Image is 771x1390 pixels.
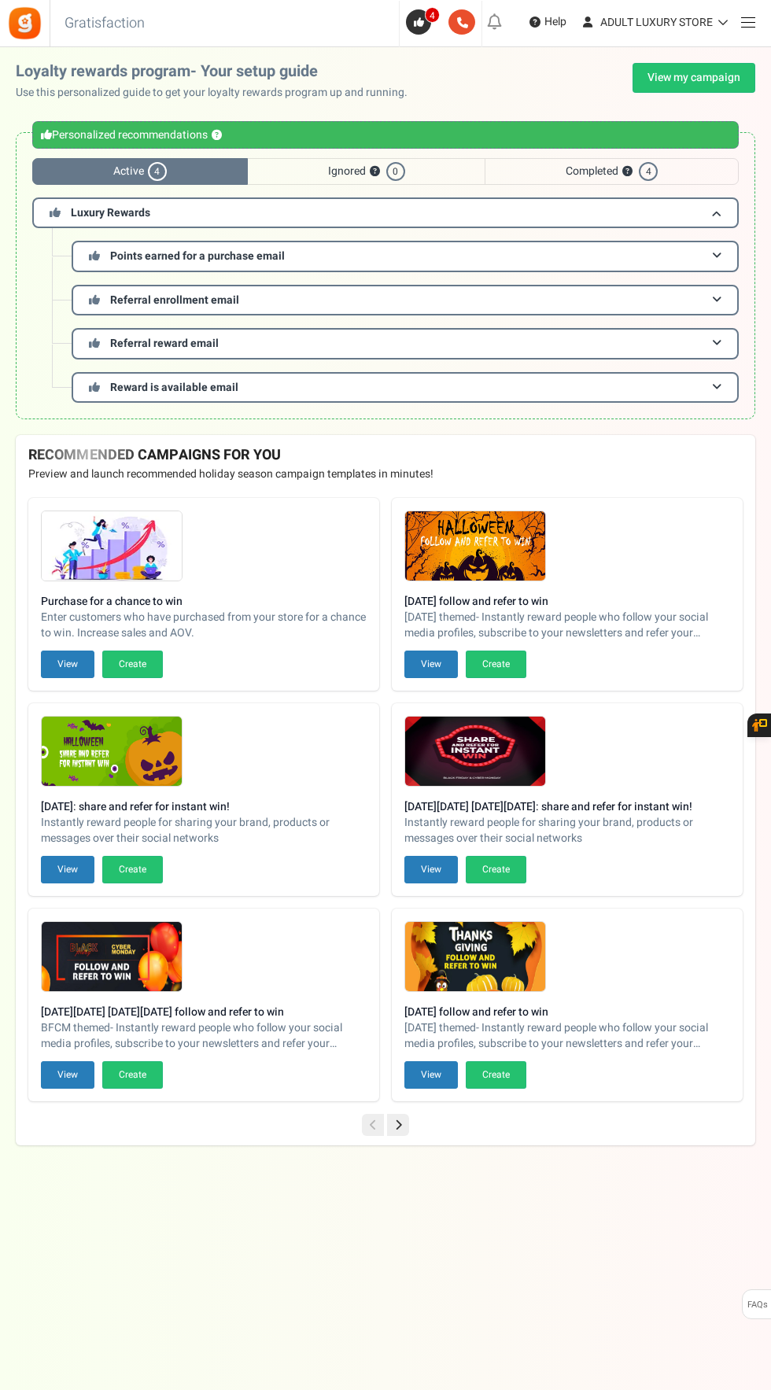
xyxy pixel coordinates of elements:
[41,594,367,610] strong: Purchase for a chance to win
[540,14,566,30] span: Help
[466,856,526,883] button: Create
[404,1005,730,1020] strong: [DATE] follow and refer to win
[110,292,239,308] span: Referral enrollment email
[41,610,367,641] span: Enter customers who have purchased from your store for a chance to win. Increase sales and AOV.
[42,717,182,787] img: Recommended Campaigns
[41,1020,367,1052] span: BFCM themed- Instantly reward people who follow your social media profiles, subscribe to your new...
[71,205,150,221] span: Luxury Rewards
[404,799,730,815] strong: [DATE][DATE] [DATE][DATE]: share and refer for instant win!
[102,651,163,678] button: Create
[405,511,545,582] img: Recommended Campaigns
[41,1005,367,1020] strong: [DATE][DATE] [DATE][DATE] follow and refer to win
[7,6,42,41] img: Gratisfaction
[370,167,380,177] button: ?
[32,121,739,149] div: Personalized recommendations
[404,651,458,678] button: View
[110,248,285,264] span: Points earned for a purchase email
[405,717,545,787] img: Recommended Campaigns
[386,162,405,181] span: 0
[425,7,440,23] span: 4
[102,856,163,883] button: Create
[102,1061,163,1089] button: Create
[42,511,182,582] img: Recommended Campaigns
[405,922,545,993] img: Recommended Campaigns
[747,1290,768,1320] span: FAQs
[47,8,162,39] h3: Gratisfaction
[485,158,739,185] span: Completed
[41,651,94,678] button: View
[248,158,485,185] span: Ignored
[466,1061,526,1089] button: Create
[32,158,248,185] span: Active
[639,162,658,181] span: 4
[404,1020,730,1052] span: [DATE] themed- Instantly reward people who follow your social media profiles, subscribe to your n...
[404,856,458,883] button: View
[41,799,367,815] strong: [DATE]: share and refer for instant win!
[41,1061,94,1089] button: View
[148,162,167,181] span: 4
[28,466,743,482] p: Preview and launch recommended holiday season campaign templates in minutes!
[633,63,755,93] a: View my campaign
[110,379,238,396] span: Reward is available email
[406,9,442,35] a: 4
[212,131,222,141] button: ?
[466,651,526,678] button: Create
[404,1061,458,1089] button: View
[16,63,420,80] h2: Loyalty rewards program- Your setup guide
[404,610,730,641] span: [DATE] themed- Instantly reward people who follow your social media profiles, subscribe to your n...
[523,9,573,35] a: Help
[42,922,182,993] img: Recommended Campaigns
[732,6,763,37] a: Menu
[28,448,743,463] h4: RECOMMENDED CAMPAIGNS FOR YOU
[41,815,367,846] span: Instantly reward people for sharing your brand, products or messages over their social networks
[404,594,730,610] strong: [DATE] follow and refer to win
[600,14,713,31] span: ADULT LUXURY STORE
[41,856,94,883] button: View
[404,815,730,846] span: Instantly reward people for sharing your brand, products or messages over their social networks
[110,335,219,352] span: Referral reward email
[16,85,420,101] p: Use this personalized guide to get your loyalty rewards program up and running.
[622,167,633,177] button: ?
